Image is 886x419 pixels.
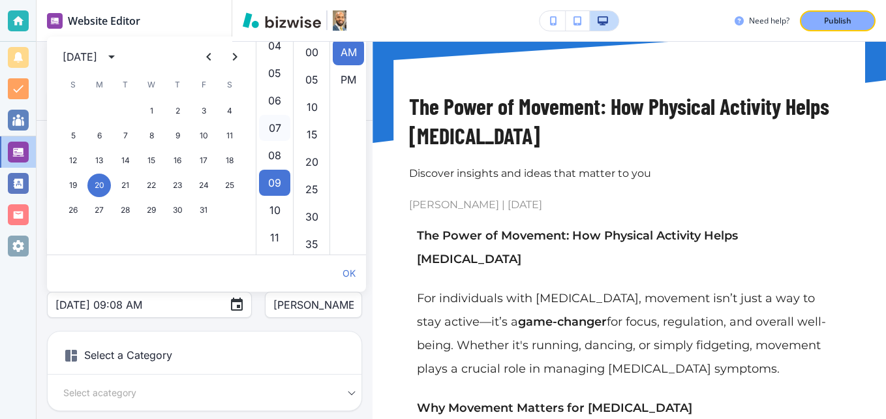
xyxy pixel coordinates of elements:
p: For individuals with [MEDICAL_DATA], movement isn’t just a way to stay active—it’s a for focus, r... [417,287,842,380]
button: 14 [114,149,137,172]
button: 31 [192,198,215,222]
button: 19 [61,174,85,197]
p: Publish [824,15,851,27]
li: AM [333,39,364,65]
li: 30 minutes [296,204,328,230]
button: 29 [140,198,163,222]
li: 9 hours [259,170,290,196]
li: 6 hours [259,87,290,114]
button: 9 [166,124,189,147]
li: PM [333,67,364,93]
button: 2 [166,99,189,123]
ul: Select meridiem [329,37,366,255]
p: Discover insights and ideas that matter to you [409,166,849,181]
li: 20 minutes [296,149,328,175]
input: MM DD, YYYY [55,292,219,317]
div: [DATE] [63,49,97,65]
h2: Website Editor [68,13,140,29]
span: Sunday [61,72,85,98]
button: 26 [61,198,85,222]
button: 27 [87,198,111,222]
li: 25 minutes [296,176,328,202]
button: Publish [800,10,876,31]
button: 6 [87,124,111,147]
li: 15 minutes [296,121,328,147]
h1: The Power of Movement: How Physical Activity Helps [MEDICAL_DATA] [409,91,849,150]
img: Bizwise Logo [243,12,321,28]
span: Tuesday [114,72,137,98]
button: 28 [114,198,137,222]
span: Why Movement Matters for [MEDICAL_DATA] [417,401,692,415]
ul: Select minutes [293,37,329,255]
ul: Select hours [256,37,293,255]
li: 5 minutes [296,67,328,93]
button: 12 [61,149,85,172]
span: Wednesday [140,72,163,98]
li: 10 hours [259,197,290,223]
button: 16 [166,149,189,172]
button: 13 [87,149,111,172]
button: 22 [140,174,163,197]
li: 11 hours [259,225,290,251]
span: Select a category [63,385,136,400]
button: 8 [140,124,163,147]
span: Saturday [218,72,241,98]
button: 21 [114,174,137,197]
button: 5 [61,124,85,147]
h3: Need help? [749,15,789,27]
li: 0 minutes [296,39,328,65]
span: Thursday [166,72,189,98]
span: game-changer [518,315,607,329]
span: [PERSON_NAME] | [DATE] [409,196,849,213]
button: 23 [166,174,189,197]
button: 18 [218,149,241,172]
button: 11 [218,124,241,147]
button: OK [337,260,361,287]
li: 35 minutes [296,231,328,257]
button: 3 [192,99,215,123]
li: 10 minutes [296,94,328,120]
button: 1 [140,99,163,123]
button: Previous month [196,44,222,70]
span: Monday [87,72,111,98]
button: Choose date, selected date is Oct 20, 2025 [224,292,250,318]
button: calendar view is open, switch to year view [101,46,122,67]
li: 7 hours [259,115,290,141]
button: 4 [218,99,241,123]
li: 5 hours [259,60,290,86]
button: 20 [87,174,111,197]
button: 15 [140,149,163,172]
img: editor icon [47,13,63,29]
h6: Select a Category [48,342,361,375]
span: The Power of Movement: How Physical Activity Helps [MEDICAL_DATA] [417,228,738,266]
button: 7 [114,124,137,147]
button: 30 [166,198,189,222]
span: Friday [192,72,215,98]
button: 24 [192,174,215,197]
li: 8 hours [259,142,290,168]
button: 17 [192,149,215,172]
input: Enter author name [273,292,354,317]
button: 25 [218,174,241,197]
img: Your Logo [333,10,346,31]
li: 4 hours [259,33,290,59]
button: Next month [222,44,248,70]
button: 10 [192,124,215,147]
